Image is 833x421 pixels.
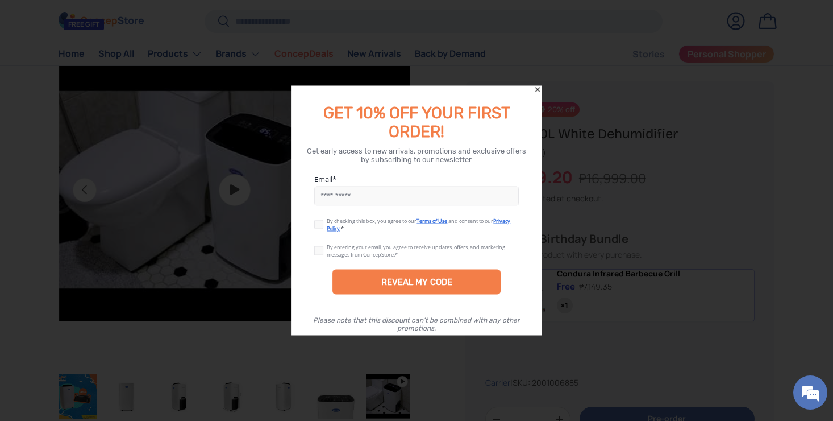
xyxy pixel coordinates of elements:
[314,174,519,184] label: Email
[186,6,214,33] div: Minimize live chat window
[6,291,216,331] textarea: Type your message and hit 'Enter'
[323,104,510,141] span: GET 10% OFF YOUR FIRST ORDER!
[66,134,157,249] span: We're online!
[416,217,447,225] a: Terms of Use
[327,243,505,258] div: By entering your email, you agree to receive updates, offers, and marketing messages from ConcepS...
[327,217,510,232] a: Privacy Policy
[448,217,493,225] span: and consent to our
[305,147,528,164] div: Get early access to new arrivals, promotions and exclusive offers by subscribing to our newsletter.
[381,277,452,287] div: REVEAL MY CODE
[59,64,191,79] div: Chat with us now
[332,270,501,295] div: REVEAL MY CODE
[327,217,416,225] span: By checking this box, you agree to our
[303,316,530,332] div: Please note that this discount can’t be combined with any other promotions.
[534,86,542,94] div: Close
